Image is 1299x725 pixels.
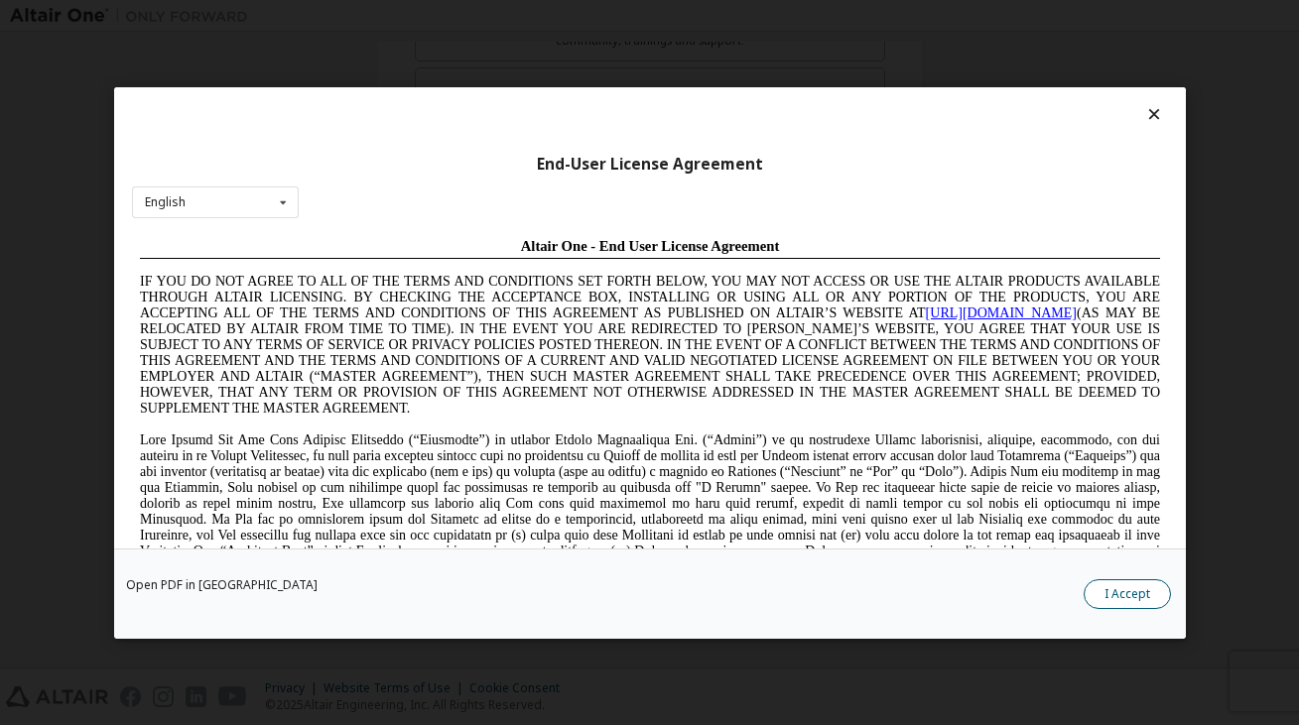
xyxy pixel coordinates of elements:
[1084,578,1171,608] button: I Accept
[8,44,1028,185] span: IF YOU DO NOT AGREE TO ALL OF THE TERMS AND CONDITIONS SET FORTH BELOW, YOU MAY NOT ACCESS OR USE...
[8,202,1028,344] span: Lore Ipsumd Sit Ame Cons Adipisc Elitseddo (“Eiusmodte”) in utlabor Etdolo Magnaaliqua Eni. (“Adm...
[126,578,318,590] a: Open PDF in [GEOGRAPHIC_DATA]
[145,196,186,208] div: English
[389,8,648,24] span: Altair One - End User License Agreement
[794,75,945,90] a: [URL][DOMAIN_NAME]
[132,154,1168,174] div: End-User License Agreement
